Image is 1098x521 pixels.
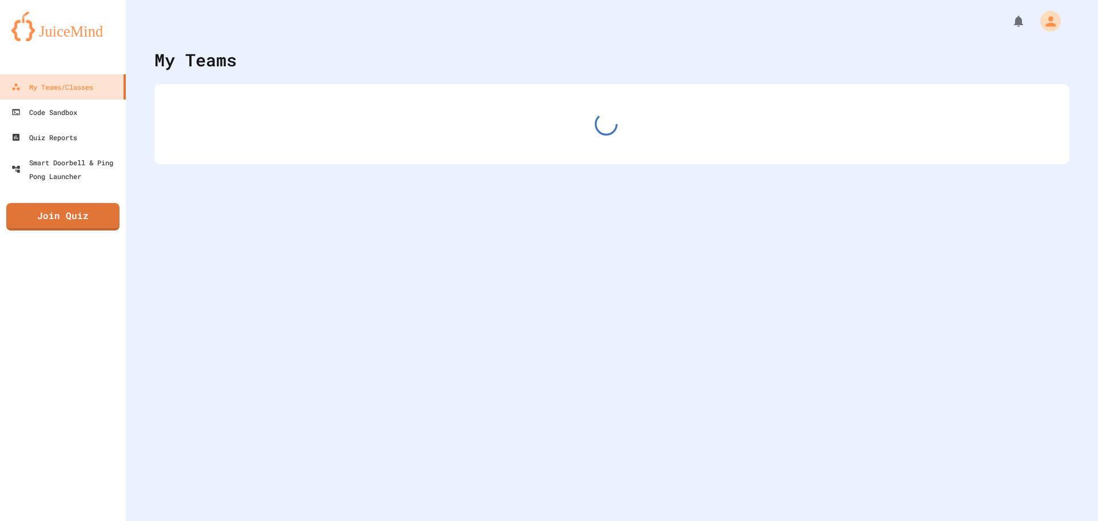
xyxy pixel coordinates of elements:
div: Code Sandbox [11,105,77,119]
iframe: chat widget [1050,475,1087,510]
a: Join Quiz [6,203,120,230]
iframe: chat widget [1003,425,1087,474]
img: logo-orange.svg [11,11,114,41]
div: Smart Doorbell & Ping Pong Launcher [11,156,121,183]
div: My Notifications [990,11,1028,31]
div: My Teams [154,47,237,73]
div: Quiz Reports [11,130,77,144]
div: My Account [1028,8,1064,34]
div: My Teams/Classes [11,80,93,94]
